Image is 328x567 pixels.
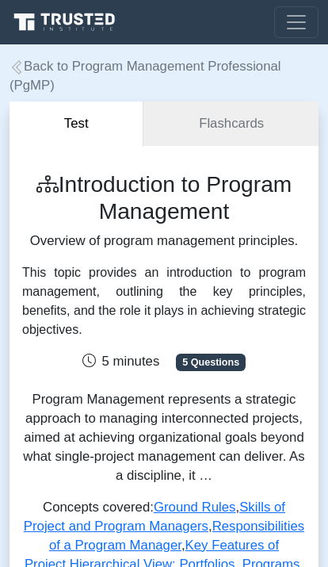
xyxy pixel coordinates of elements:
[154,500,236,515] a: Ground Rules
[22,390,306,485] p: Program Management represents a strategic approach to managing interconnected projects, aimed at ...
[22,263,306,339] div: This topic provides an introduction to program management, outlining the key principles, benefits...
[10,59,281,93] a: Back to Program Management Professional (PgMP)
[82,354,160,369] span: 5 minutes
[49,519,304,553] a: Responsibilities of a Program Manager
[22,232,306,251] p: Overview of program management principles.
[22,171,306,225] h1: Introduction to Program Management
[274,6,318,38] button: Toggle navigation
[24,500,285,534] a: Skills of Project and Program Managers
[143,102,318,147] a: Flashcards
[10,102,143,147] button: Test
[176,354,246,370] span: 5 Questions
